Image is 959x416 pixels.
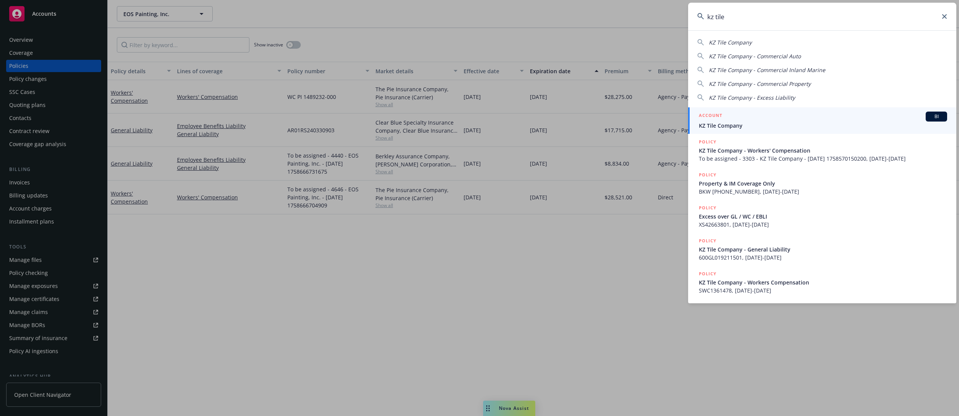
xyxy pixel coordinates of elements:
[688,107,956,134] a: ACCOUNTBIKZ Tile Company
[699,237,716,245] h5: POLICY
[699,270,716,278] h5: POLICY
[699,278,947,286] span: KZ Tile Company - Workers Compensation
[929,113,944,120] span: BI
[709,94,795,101] span: KZ Tile Company - Excess Liability
[699,155,947,163] span: To be assigned - 3303 - KZ Tile Company - [DATE] 1758570150200, [DATE]-[DATE]
[699,187,947,196] span: BKW [PHONE_NUMBER], [DATE]-[DATE]
[699,122,947,130] span: KZ Tile Company
[709,66,825,74] span: KZ Tile Company - Commercial Inland Marine
[688,200,956,233] a: POLICYExcess over GL / WC / EBLIXS42663801, [DATE]-[DATE]
[699,138,716,146] h5: POLICY
[688,233,956,266] a: POLICYKZ Tile Company - General Liability600GL019211501, [DATE]-[DATE]
[699,171,716,179] h5: POLICY
[699,112,722,121] h5: ACCOUNT
[699,286,947,294] span: SWC1361478, [DATE]-[DATE]
[699,146,947,155] span: KZ Tile Company - Workers' Compensation
[688,134,956,167] a: POLICYKZ Tile Company - Workers' CompensationTo be assigned - 3303 - KZ Tile Company - [DATE] 175...
[699,245,947,253] span: KZ Tile Company - General Liability
[688,3,956,30] input: Search...
[688,167,956,200] a: POLICYProperty & IM Coverage OnlyBKW [PHONE_NUMBER], [DATE]-[DATE]
[699,220,947,229] span: XS42663801, [DATE]-[DATE]
[709,80,811,87] span: KZ Tile Company - Commercial Property
[699,253,947,261] span: 600GL019211501, [DATE]-[DATE]
[699,204,716,212] h5: POLICY
[688,266,956,299] a: POLICYKZ Tile Company - Workers CompensationSWC1361478, [DATE]-[DATE]
[709,39,752,46] span: KZ Tile Company
[699,179,947,187] span: Property & IM Coverage Only
[709,53,801,60] span: KZ Tile Company - Commercial Auto
[699,212,947,220] span: Excess over GL / WC / EBLI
